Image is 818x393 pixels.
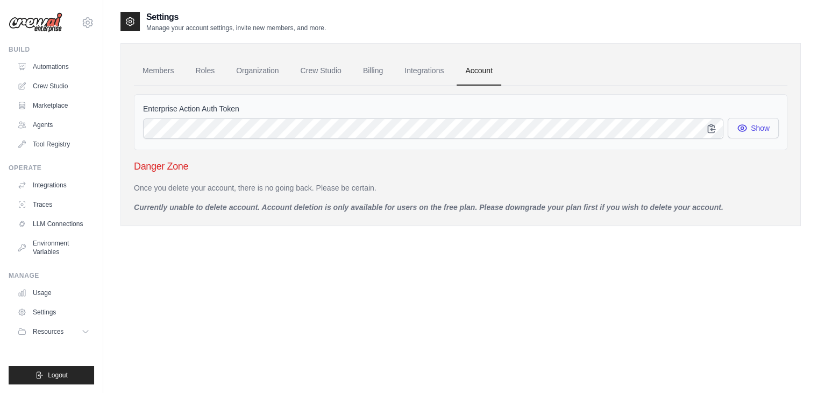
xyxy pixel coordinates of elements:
[48,371,68,380] span: Logout
[9,45,94,54] div: Build
[396,57,452,86] a: Integrations
[457,57,501,86] a: Account
[146,24,326,32] p: Manage your account settings, invite new members, and more.
[13,323,94,340] button: Resources
[9,366,94,384] button: Logout
[13,58,94,75] a: Automations
[13,235,94,261] a: Environment Variables
[728,118,779,138] button: Show
[13,284,94,301] a: Usage
[33,327,63,336] span: Resources
[9,12,62,33] img: Logo
[134,159,787,174] h3: Danger Zone
[13,97,94,114] a: Marketplace
[13,116,94,134] a: Agents
[227,57,287,86] a: Organization
[13,136,94,153] a: Tool Registry
[292,57,350,86] a: Crew Studio
[187,57,223,86] a: Roles
[13,215,94,233] a: LLM Connections
[13,78,94,95] a: Crew Studio
[134,57,182,86] a: Members
[134,183,787,193] p: Once you delete your account, there is no going back. Please be certain.
[13,304,94,321] a: Settings
[143,103,778,114] label: Enterprise Action Auth Token
[354,57,392,86] a: Billing
[146,11,326,24] h2: Settings
[13,196,94,213] a: Traces
[134,202,787,213] p: Currently unable to delete account. Account deletion is only available for users on the free plan...
[9,164,94,172] div: Operate
[13,177,94,194] a: Integrations
[9,271,94,280] div: Manage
